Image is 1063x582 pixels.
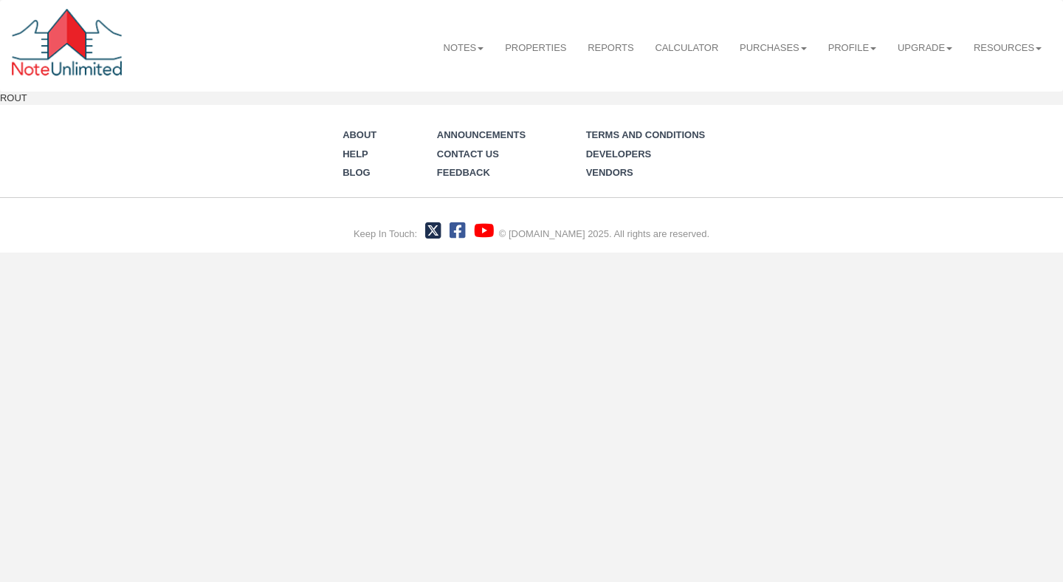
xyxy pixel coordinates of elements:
a: Upgrade [887,30,963,66]
a: Blog [343,167,370,178]
a: Terms and Conditions [586,129,705,140]
a: Developers [586,148,652,160]
a: Contact Us [437,148,499,160]
a: Vendors [586,167,633,178]
a: Notes [433,30,495,66]
a: Profile [817,30,887,66]
a: Resources [963,30,1053,66]
a: Purchases [729,30,818,66]
a: Properties [495,30,577,66]
a: Reports [577,30,644,66]
a: Announcements [437,129,526,140]
div: Keep In Touch: [354,227,417,242]
a: Feedback [437,167,490,178]
div: © [DOMAIN_NAME] 2025. All rights are reserved. [499,227,709,242]
a: Help [343,148,368,160]
a: About [343,129,376,140]
a: Calculator [644,30,729,66]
